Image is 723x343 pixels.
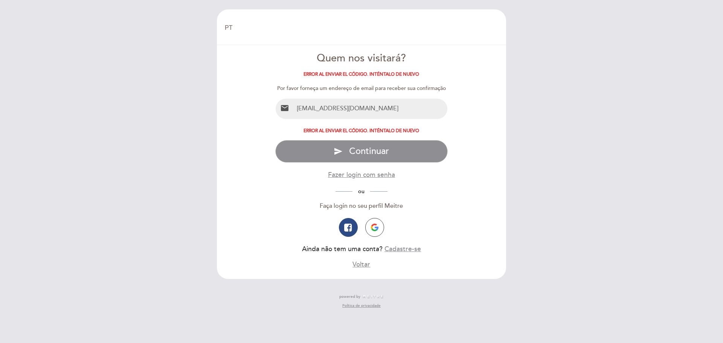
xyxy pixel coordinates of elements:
img: MEITRE [362,295,384,299]
span: powered by [339,294,360,299]
span: Ainda não tem uma conta? [302,245,383,253]
span: Continuar [349,146,389,157]
div: Error al enviar el código. Inténtalo de nuevo [275,128,448,134]
button: send Continuar [275,140,448,163]
i: send [334,147,343,156]
span: ou [352,188,370,195]
a: powered by [339,294,384,299]
a: Política de privacidade [342,303,381,308]
img: icon-google.png [371,224,378,231]
i: email [280,104,289,113]
div: Error al enviar el código. Inténtalo de nuevo [275,72,448,77]
button: Fazer login com senha [328,170,395,180]
button: Voltar [352,260,370,269]
div: Por favor forneça um endereço de email para receber sua confirmação [275,85,448,92]
button: Cadastre-se [384,244,421,254]
input: Email [294,99,448,119]
div: Quem nos visitará? [275,51,448,66]
div: Faça login no seu perfil Meitre [275,202,448,210]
